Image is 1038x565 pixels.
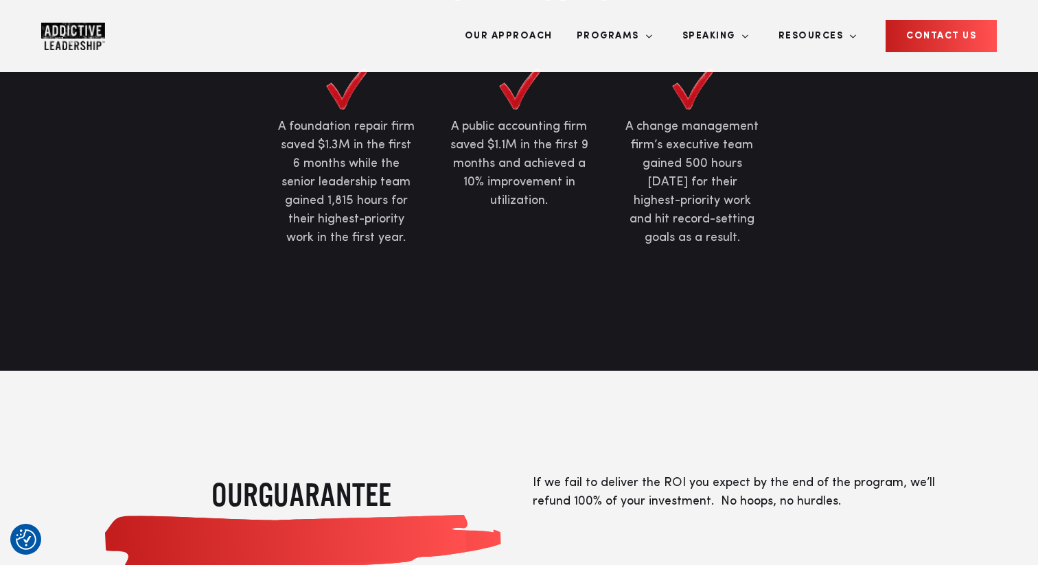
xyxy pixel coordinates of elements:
p: A public accounting firm saved $1.1M in the first 9 months and achieved a 10% improvement in util... [450,117,588,210]
a: Resources [768,10,857,62]
img: Company Logo [41,23,105,50]
a: Speaking [672,10,749,62]
a: Programs [566,10,653,62]
a: CONTACT US [886,20,997,52]
img: Revisit consent button [16,529,36,550]
p: A change management firm’s executive team gained 500 hours [DATE] for their highest-priority work... [623,117,761,247]
a: Our Approach [454,10,563,62]
p: A foundation repair firm saved $1.3M in the first 6 months while the senior leadership team gaine... [277,117,415,247]
button: Consent Preferences [16,529,36,550]
a: Home [41,23,124,50]
span: If we fail to deliver the ROI you expect by the end of the program, we’ll refund 100% of your inv... [533,476,935,507]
